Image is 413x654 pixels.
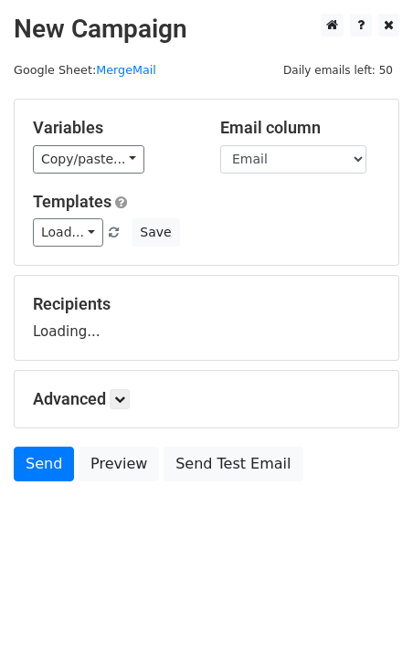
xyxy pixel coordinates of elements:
[14,447,74,481] a: Send
[132,218,179,247] button: Save
[277,63,399,77] a: Daily emails left: 50
[33,294,380,342] div: Loading...
[33,294,380,314] h5: Recipients
[14,14,399,45] h2: New Campaign
[164,447,302,481] a: Send Test Email
[96,63,156,77] a: MergeMail
[277,60,399,80] span: Daily emails left: 50
[220,118,380,138] h5: Email column
[33,118,193,138] h5: Variables
[33,145,144,174] a: Copy/paste...
[33,218,103,247] a: Load...
[14,63,156,77] small: Google Sheet:
[33,389,380,409] h5: Advanced
[33,192,111,211] a: Templates
[79,447,159,481] a: Preview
